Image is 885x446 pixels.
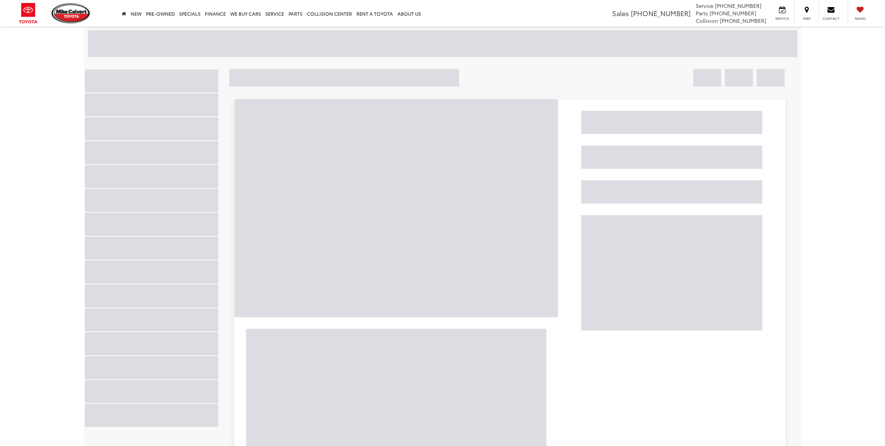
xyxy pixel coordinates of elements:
[696,2,713,9] span: Service
[612,8,629,18] span: Sales
[715,2,761,9] span: [PHONE_NUMBER]
[710,9,756,17] span: [PHONE_NUMBER]
[696,17,718,24] span: Collision
[696,9,708,17] span: Parts
[774,16,791,21] span: Service
[798,16,815,21] span: Map
[823,16,839,21] span: Contact
[720,17,766,24] span: [PHONE_NUMBER]
[631,8,691,18] span: [PHONE_NUMBER]
[852,16,868,21] span: Saved
[52,3,91,24] img: Mike Calvert Toyota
